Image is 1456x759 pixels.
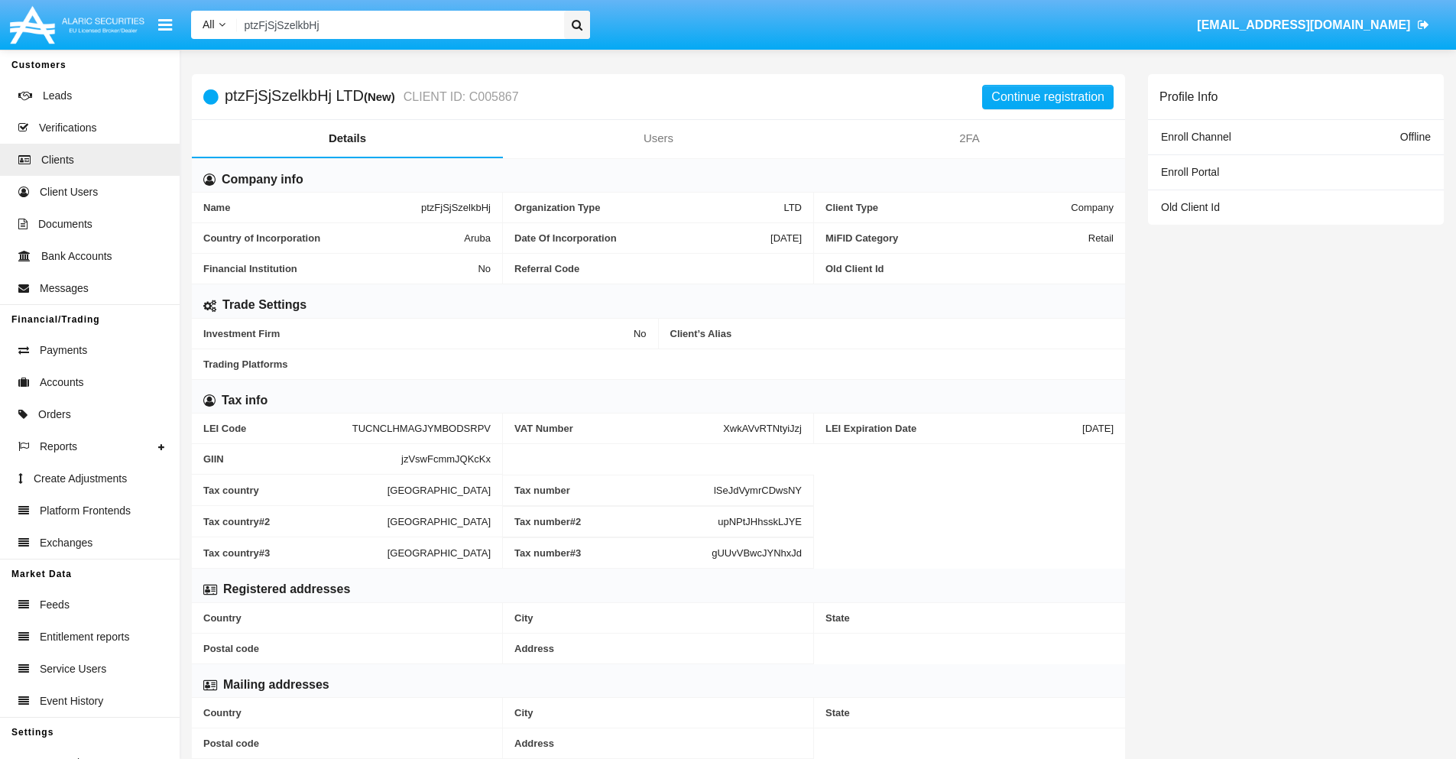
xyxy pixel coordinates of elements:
span: Service Users [40,661,106,677]
button: Continue registration [982,85,1114,109]
span: Enroll Channel [1161,131,1231,143]
span: Accounts [40,375,84,391]
span: Clients [41,152,74,168]
span: GIIN [203,453,401,465]
a: [EMAIL_ADDRESS][DOMAIN_NAME] [1190,4,1437,47]
span: [DATE] [1082,423,1114,434]
span: ptzFjSjSzelkbHj [421,202,491,213]
h6: Mailing addresses [223,676,329,693]
span: LEI Code [203,423,352,434]
span: Country [203,707,491,718]
span: Client Users [40,184,98,200]
span: Enroll Portal [1161,166,1219,178]
span: Tax country #3 [203,547,388,559]
span: Referral Code [514,263,802,274]
span: LEI Expiration Date [825,423,1082,434]
span: upNPtJHhsskLJYE [718,516,802,527]
span: Tax number #2 [514,516,718,527]
span: Financial Institution [203,263,478,274]
span: Address [514,738,802,749]
h6: Registered addresses [223,581,350,598]
span: Aruba [464,232,491,244]
span: Client Type [825,202,1071,213]
span: Tax number [514,485,714,496]
span: No [478,263,491,274]
span: Organization Type [514,202,783,213]
span: Tax number #3 [514,547,712,559]
span: Reports [40,439,77,455]
span: [GEOGRAPHIC_DATA] [388,515,491,527]
span: Old Client Id [825,263,1114,274]
span: Documents [38,216,92,232]
h6: Company info [222,171,303,188]
span: All [203,18,215,31]
span: Postal code [203,738,491,749]
span: Investment Firm [203,328,634,339]
span: Bank Accounts [41,248,112,264]
span: LTD [783,202,802,213]
span: [GEOGRAPHIC_DATA] [388,484,491,496]
span: Tax country #2 [203,515,388,527]
h6: Profile Info [1159,89,1218,104]
a: 2FA [814,120,1125,157]
span: Old Client Id [1161,201,1220,213]
h5: ptzFjSjSzelkbHj LTD [225,88,519,105]
span: MiFID Category [825,232,1088,244]
span: Messages [40,281,89,297]
span: Country of Incorporation [203,232,464,244]
span: State [825,707,1114,718]
span: [DATE] [770,232,802,244]
span: [GEOGRAPHIC_DATA] [388,547,491,559]
div: (New) [364,88,400,105]
h6: Tax info [222,392,268,409]
span: Client’s Alias [670,328,1114,339]
img: Logo image [8,2,147,47]
a: Details [192,120,503,157]
span: Create Adjustments [34,471,127,487]
a: Users [503,120,814,157]
span: Date Of Incorporation [514,232,770,244]
span: VAT Number [514,423,723,434]
span: Verifications [39,120,96,136]
span: No [634,328,647,339]
span: City [514,612,802,624]
span: lSeJdVymrCDwsNY [714,485,802,496]
span: Event History [40,693,103,709]
span: Exchanges [40,535,92,551]
span: jzVswFcmmJQKcKx [401,453,491,465]
span: Leads [43,88,72,104]
span: Postal code [203,643,491,654]
span: Trading Platforms [203,358,1114,370]
span: Company [1071,202,1114,213]
span: State [825,612,1114,624]
a: All [191,17,237,33]
span: gUUvVBwcJYNhxJd [712,547,802,559]
span: Address [514,643,802,654]
span: Payments [40,342,87,358]
span: Country [203,612,491,624]
span: Feeds [40,597,70,613]
span: Retail [1088,232,1114,244]
h6: Trade Settings [222,297,306,313]
span: [EMAIL_ADDRESS][DOMAIN_NAME] [1197,18,1410,31]
span: Offline [1400,131,1431,143]
span: Entitlement reports [40,629,130,645]
span: Platform Frontends [40,503,131,519]
input: Search [237,11,559,39]
span: XwkAVvRTNtyiJzj [723,423,802,434]
span: TUCNCLHMAGJYMBODSRPV [352,423,491,434]
small: CLIENT ID: C005867 [400,91,519,103]
span: Name [203,202,421,213]
span: Tax country [203,484,388,496]
span: City [514,707,802,718]
span: Orders [38,407,71,423]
